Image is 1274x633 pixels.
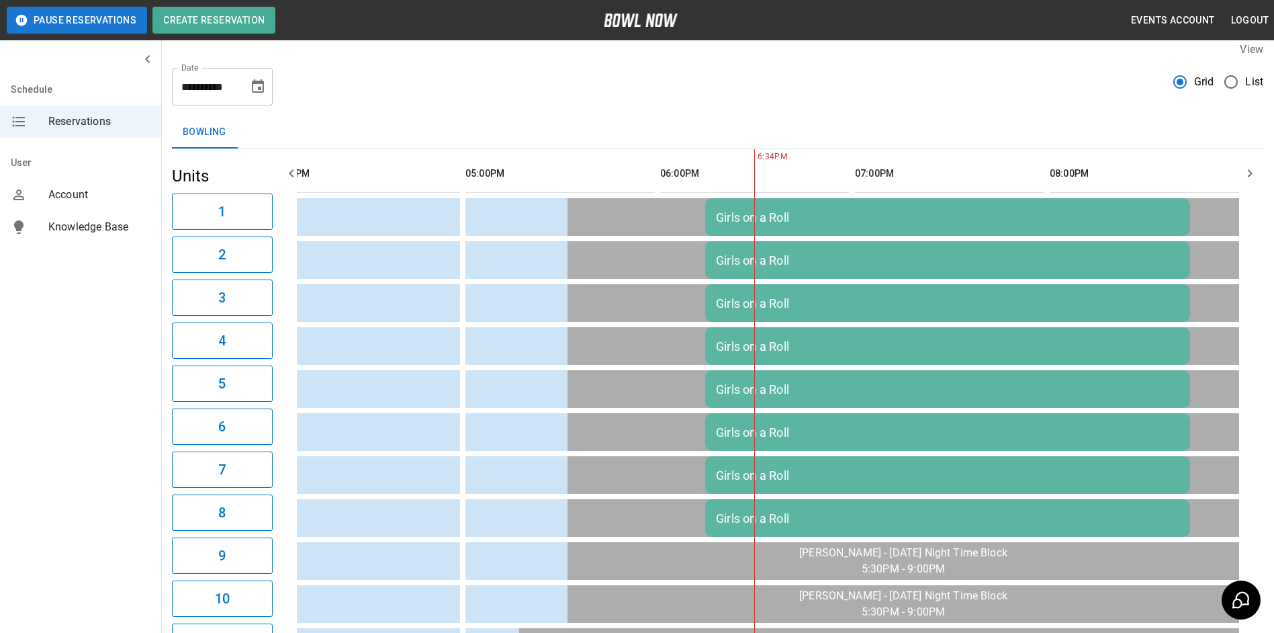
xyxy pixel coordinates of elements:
[218,416,226,437] h6: 6
[1194,74,1214,90] span: Grid
[1226,8,1274,33] button: Logout
[172,581,273,617] button: 10
[215,588,230,609] h6: 10
[218,459,226,480] h6: 7
[716,425,1179,439] div: Girls on a Roll
[754,151,758,164] span: 6:34PM
[172,116,237,149] button: Bowling
[172,116,1263,149] div: inventory tabs
[48,114,150,130] span: Reservations
[172,280,273,316] button: 3
[716,468,1179,482] div: Girls on a Roll
[172,323,273,359] button: 4
[716,296,1179,310] div: Girls on a Roll
[172,409,273,445] button: 6
[218,201,226,222] h6: 1
[172,452,273,488] button: 7
[172,538,273,574] button: 9
[855,155,1044,193] th: 07:00PM
[218,545,226,566] h6: 9
[152,7,275,34] button: Create Reservation
[604,13,678,27] img: logo
[218,373,226,394] h6: 5
[218,244,226,265] h6: 2
[1245,74,1263,90] span: List
[1050,155,1239,193] th: 08:00PM
[716,511,1179,525] div: Girls on a Roll
[172,165,273,187] h5: Units
[716,382,1179,396] div: Girls on a Roll
[218,502,226,523] h6: 8
[716,253,1179,267] div: Girls on a Roll
[48,219,150,235] span: Knowledge Base
[172,237,273,273] button: 2
[218,330,226,351] h6: 4
[716,339,1179,353] div: Girls on a Roll
[244,73,271,100] button: Choose date, selected date is Sep 15, 2025
[172,194,273,230] button: 1
[218,287,226,308] h6: 3
[7,7,147,34] button: Pause Reservations
[465,155,655,193] th: 05:00PM
[1126,8,1220,33] button: Events Account
[172,366,273,402] button: 5
[716,210,1179,224] div: Girls on a Roll
[1240,43,1263,56] label: View
[48,187,150,203] span: Account
[172,495,273,531] button: 8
